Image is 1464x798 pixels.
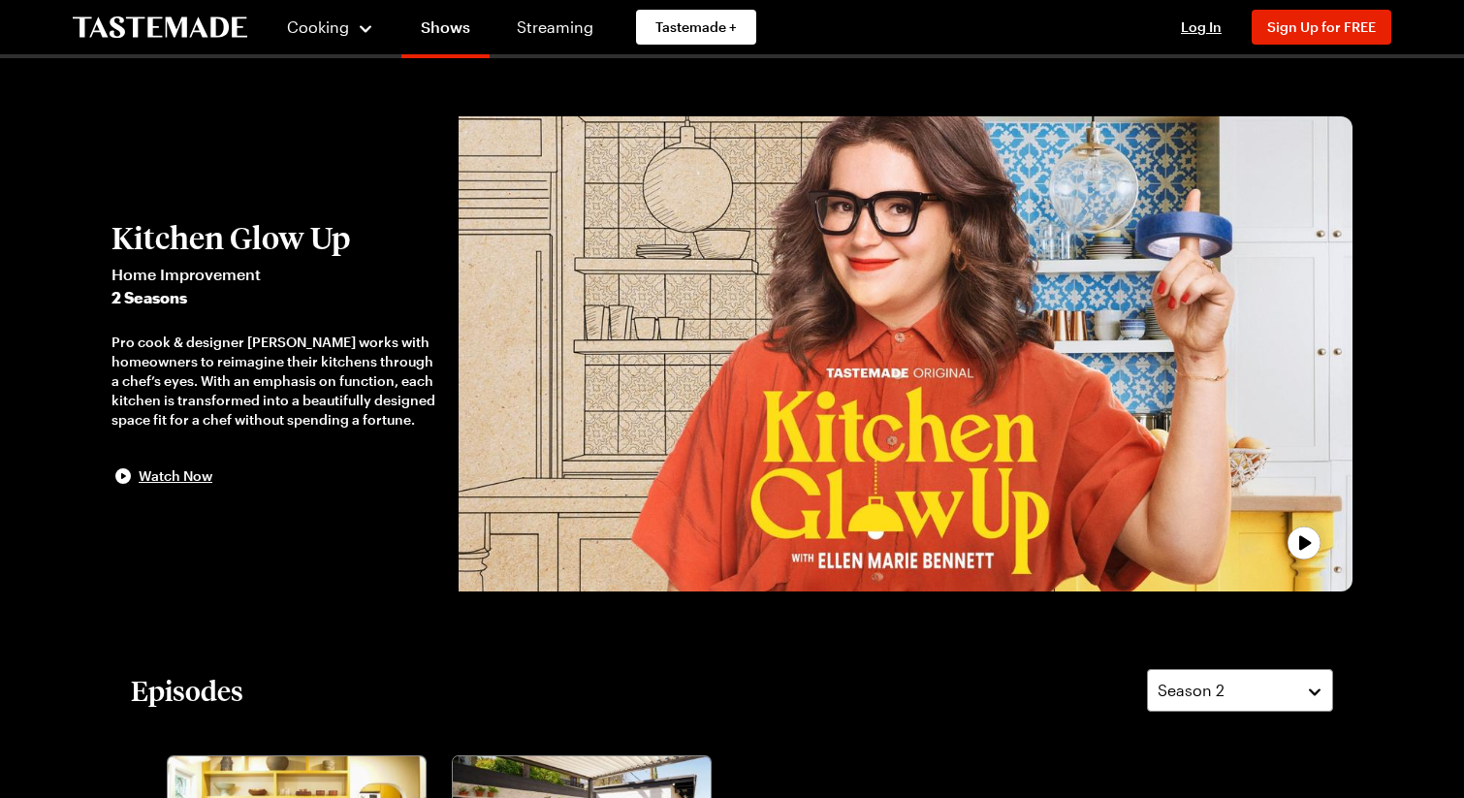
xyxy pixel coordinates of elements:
[131,673,243,708] h2: Episodes
[111,220,439,255] h2: Kitchen Glow Up
[1181,18,1222,35] span: Log In
[459,116,1353,591] img: Kitchen Glow Up
[1252,10,1391,45] button: Sign Up for FREE
[459,116,1353,591] button: play trailer
[139,466,212,486] span: Watch Now
[401,4,490,58] a: Shows
[286,4,374,50] button: Cooking
[1147,669,1333,712] button: Season 2
[111,333,439,430] div: Pro cook & designer [PERSON_NAME] works with homeowners to reimagine their kitchens through a che...
[1162,17,1240,37] button: Log In
[73,16,247,39] a: To Tastemade Home Page
[111,220,439,488] button: Kitchen Glow UpHome Improvement2 SeasonsPro cook & designer [PERSON_NAME] works with homeowners t...
[1267,18,1376,35] span: Sign Up for FREE
[111,286,439,309] span: 2 Seasons
[111,263,439,286] span: Home Improvement
[636,10,756,45] a: Tastemade +
[1158,679,1225,702] span: Season 2
[287,17,349,36] span: Cooking
[655,17,737,37] span: Tastemade +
